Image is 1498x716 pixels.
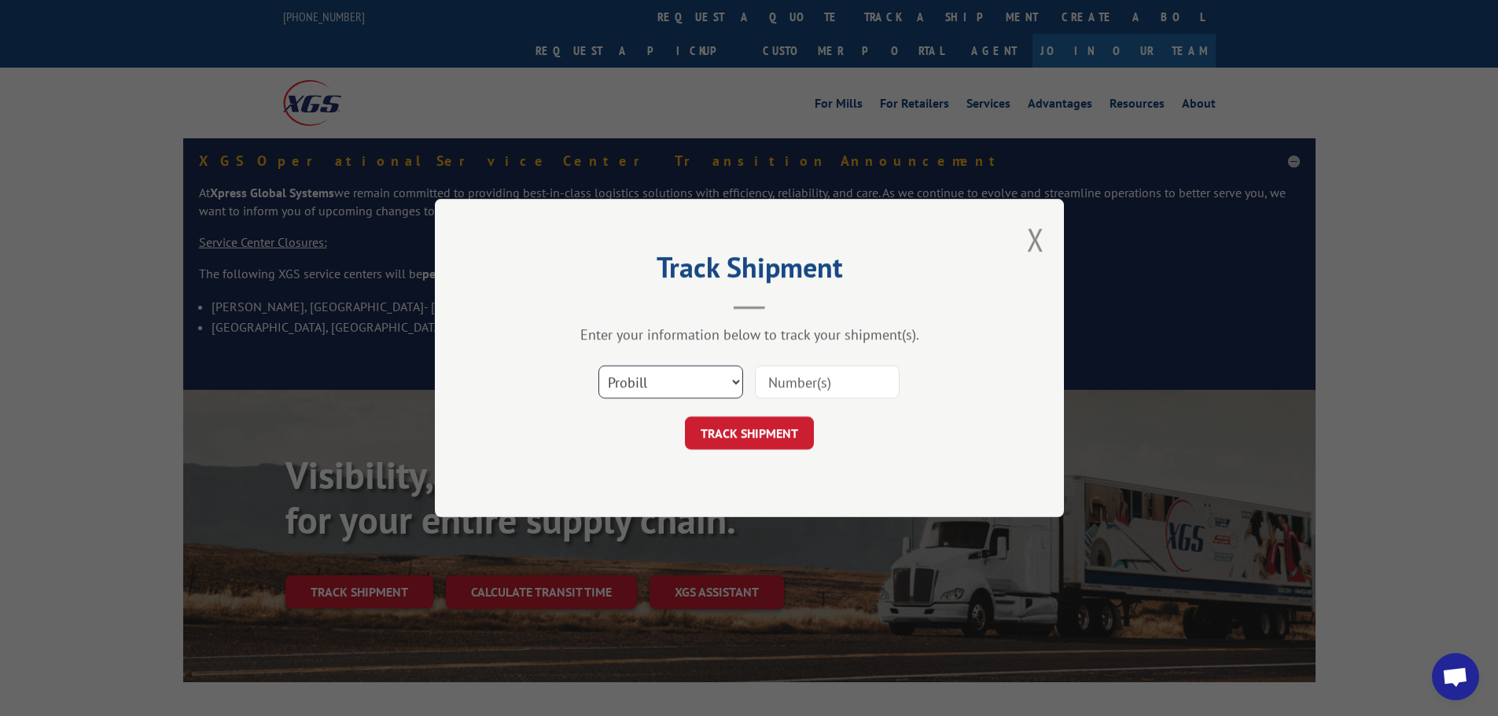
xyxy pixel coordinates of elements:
[513,325,985,343] div: Enter your information below to track your shipment(s).
[685,417,814,450] button: TRACK SHIPMENT
[1027,218,1044,260] button: Close modal
[755,365,900,398] input: Number(s)
[1432,653,1479,700] a: Open chat
[513,256,985,286] h2: Track Shipment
